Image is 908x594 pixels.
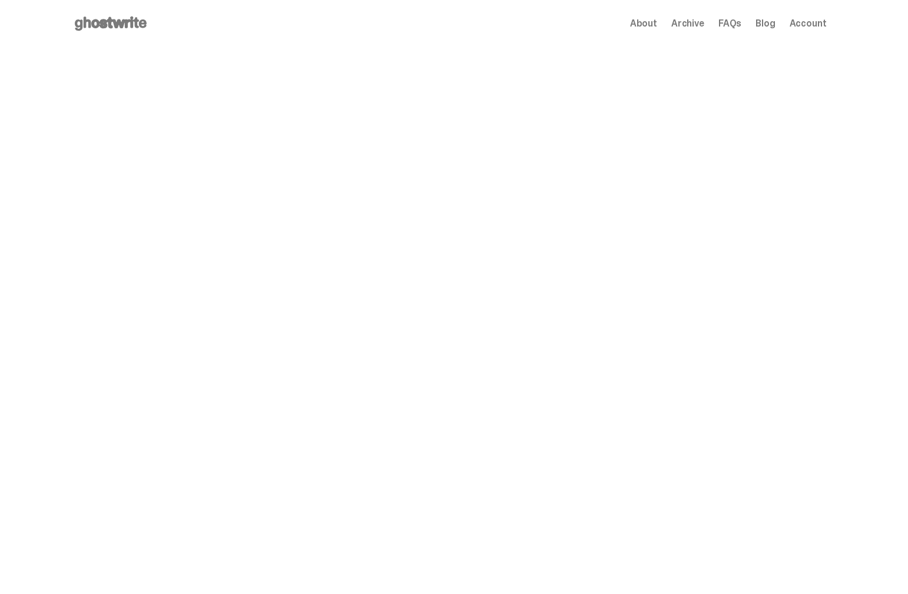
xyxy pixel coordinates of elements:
a: About [630,19,657,28]
a: Archive [671,19,704,28]
a: Blog [755,19,775,28]
a: FAQs [718,19,741,28]
a: Account [790,19,827,28]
